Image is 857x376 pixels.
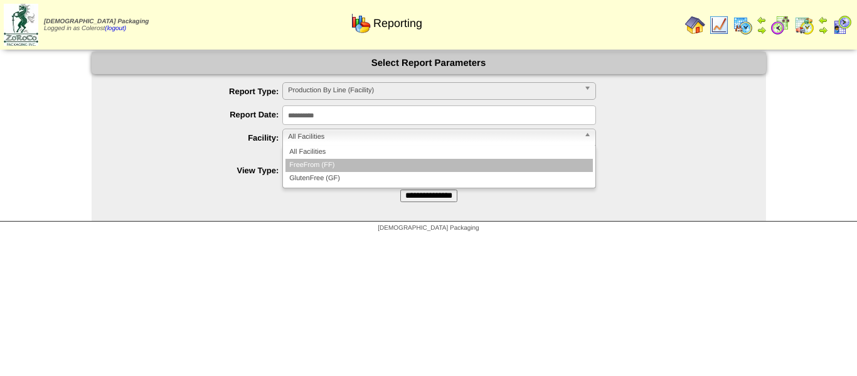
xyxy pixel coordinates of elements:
[44,18,149,25] span: [DEMOGRAPHIC_DATA] Packaging
[351,13,371,33] img: graph.gif
[105,25,126,32] a: (logout)
[832,15,852,35] img: calendarcustomer.gif
[285,172,593,185] li: GlutenFree (GF)
[709,15,729,35] img: line_graph.gif
[373,17,422,30] span: Reporting
[757,15,767,25] img: arrowleft.gif
[92,52,766,74] div: Select Report Parameters
[288,83,579,98] span: Production By Line (Facility)
[117,133,283,142] label: Facility:
[818,25,828,35] img: arrowright.gif
[117,166,283,175] label: View Type:
[757,25,767,35] img: arrowright.gif
[770,15,790,35] img: calendarblend.gif
[685,15,705,35] img: home.gif
[285,146,593,159] li: All Facilities
[818,15,828,25] img: arrowleft.gif
[794,15,814,35] img: calendarinout.gif
[285,159,593,172] li: FreeFrom (FF)
[117,87,283,96] label: Report Type:
[378,225,479,232] span: [DEMOGRAPHIC_DATA] Packaging
[288,129,579,144] span: All Facilities
[733,15,753,35] img: calendarprod.gif
[44,18,149,32] span: Logged in as Colerost
[117,110,283,119] label: Report Date:
[4,4,38,46] img: zoroco-logo-small.webp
